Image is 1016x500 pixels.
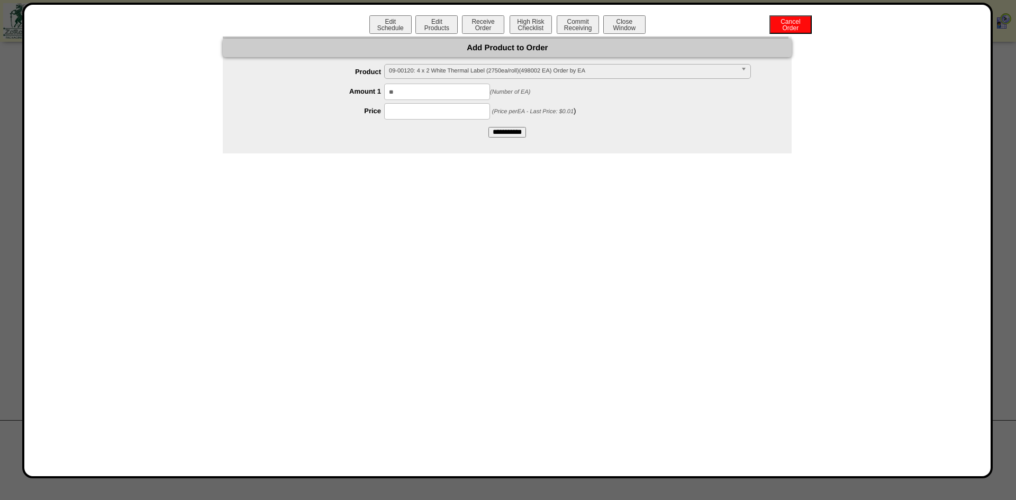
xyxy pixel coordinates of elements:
[509,24,555,32] a: High RiskChecklist
[602,24,647,32] a: CloseWindow
[244,107,384,115] label: Price
[517,108,524,115] span: EA
[369,15,412,34] button: EditSchedule
[223,39,792,57] div: Add Product to Order
[415,15,458,34] button: EditProducts
[603,15,646,34] button: CloseWindow
[510,15,552,34] button: High RiskChecklist
[389,65,737,77] span: 09-00120: 4 x 2 White Thermal Label (2750ea/roll)(498002 EA) Order by EA
[244,68,384,76] label: Product
[244,87,384,95] label: Amount 1
[244,103,792,120] div: )
[462,15,504,34] button: ReceiveOrder
[490,89,530,95] span: (Number of EA)
[769,15,812,34] button: CancelOrder
[557,15,599,34] button: CommitReceiving
[527,108,574,115] span: - Last Price: $0.01
[492,108,574,115] span: (Price per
